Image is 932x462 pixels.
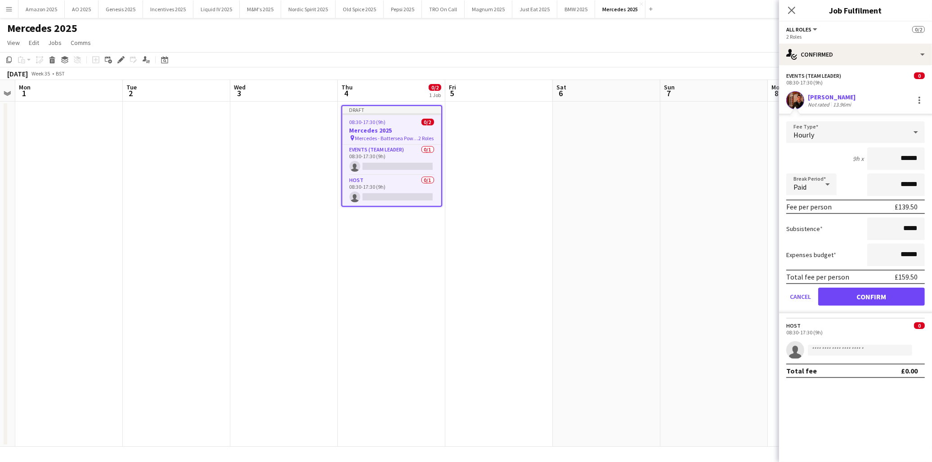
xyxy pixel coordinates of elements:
[808,101,831,108] div: Not rated
[193,0,240,18] button: Liquid IV 2025
[779,4,932,16] h3: Job Fulfilment
[786,202,832,211] div: Fee per person
[7,22,77,35] h1: Mercedes 2025
[912,26,925,33] span: 0/2
[786,272,849,281] div: Total fee per person
[281,0,336,18] button: Nordic Spirit 2025
[557,0,595,18] button: BMW 2025
[342,106,441,113] div: Draft
[342,145,441,175] app-card-role: Events (Team Leader)0/108:30-17:30 (9h)
[341,83,353,91] span: Thu
[779,44,932,65] div: Confirmed
[67,37,94,49] a: Comms
[429,92,441,98] div: 1 Job
[4,37,23,49] a: View
[19,83,31,91] span: Mon
[793,182,807,191] span: Paid
[771,83,783,91] span: Mon
[663,88,675,98] span: 7
[342,175,441,206] app-card-role: Host0/108:30-17:30 (9h)
[349,119,386,125] span: 08:30-17:30 (9h)
[422,0,465,18] button: TRO On Call
[786,72,841,79] div: Events (Team Leader)
[234,83,246,91] span: Wed
[786,33,925,40] div: 2 Roles
[71,39,91,47] span: Comms
[18,88,31,98] span: 1
[895,202,918,211] div: £139.50
[48,39,62,47] span: Jobs
[384,0,422,18] button: Pepsi 2025
[901,366,918,375] div: £0.00
[30,70,52,77] span: Week 35
[25,37,43,49] a: Edit
[786,329,925,336] div: 08:30-17:30 (9h)
[793,130,814,139] span: Hourly
[555,88,566,98] span: 6
[429,84,441,91] span: 0/2
[595,0,645,18] button: Mercedes 2025
[818,288,925,306] button: Confirm
[786,366,817,375] div: Total fee
[126,83,137,91] span: Tue
[786,322,801,329] div: Host
[465,0,512,18] button: Magnum 2025
[65,0,99,18] button: AO 2025
[786,26,819,33] button: All roles
[143,0,193,18] button: Incentives 2025
[29,39,39,47] span: Edit
[786,26,811,33] span: All roles
[99,0,143,18] button: Genesis 2025
[240,0,281,18] button: M&M's 2025
[914,322,925,329] span: 0
[340,88,353,98] span: 4
[355,135,419,142] span: Mercedes - Battersea Power Station
[449,83,456,91] span: Fri
[786,225,823,233] label: Subsistence
[853,155,864,163] div: 9h x
[45,37,65,49] a: Jobs
[125,88,137,98] span: 2
[512,0,557,18] button: Just Eat 2025
[556,83,566,91] span: Sat
[786,251,836,259] label: Expenses budget
[770,88,783,98] span: 8
[664,83,675,91] span: Sun
[808,93,856,101] div: [PERSON_NAME]
[233,88,246,98] span: 3
[7,69,28,78] div: [DATE]
[786,79,925,86] div: 08:30-17:30 (9h)
[7,39,20,47] span: View
[895,272,918,281] div: £159.50
[448,88,456,98] span: 5
[421,119,434,125] span: 0/2
[336,0,384,18] button: Old Spice 2025
[786,288,815,306] button: Cancel
[18,0,65,18] button: Amazon 2025
[831,101,853,108] div: 13.96mi
[341,105,442,207] app-job-card: Draft08:30-17:30 (9h)0/2Mercedes 2025 Mercedes - Battersea Power Station2 RolesEvents (Team Leade...
[342,126,441,134] h3: Mercedes 2025
[56,70,65,77] div: BST
[914,72,925,79] span: 0
[419,135,434,142] span: 2 Roles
